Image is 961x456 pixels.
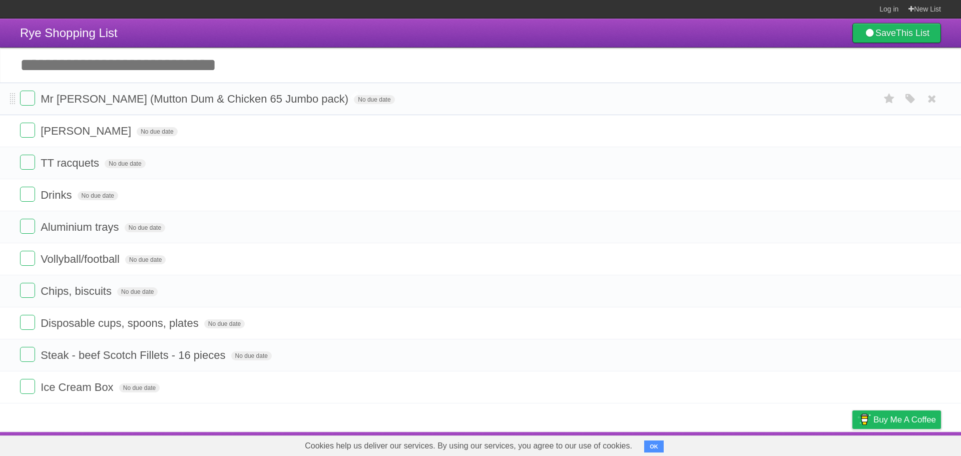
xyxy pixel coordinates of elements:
a: About [719,434,740,453]
label: Done [20,283,35,298]
a: Buy me a coffee [852,410,941,429]
span: Ice Cream Box [41,381,116,393]
label: Star task [880,91,899,107]
label: Done [20,187,35,202]
span: Aluminium trays [41,221,121,233]
img: Buy me a coffee [857,411,871,428]
span: Chips, biscuits [41,285,114,297]
span: No due date [125,223,165,232]
span: Drinks [41,189,74,201]
span: [PERSON_NAME] [41,125,134,137]
label: Done [20,251,35,266]
label: Done [20,155,35,170]
span: No due date [78,191,118,200]
span: Mr [PERSON_NAME] (Mutton Dum & Chicken 65 Jumbo pack) [41,93,351,105]
button: OK [644,440,664,452]
label: Done [20,91,35,106]
span: No due date [204,319,245,328]
span: No due date [117,287,158,296]
label: Done [20,123,35,138]
span: Cookies help us deliver our services. By using our services, you agree to our use of cookies. [295,436,642,456]
a: Developers [752,434,793,453]
label: Done [20,219,35,234]
span: Rye Shopping List [20,26,118,40]
a: Terms [805,434,827,453]
a: Suggest a feature [878,434,941,453]
label: Done [20,347,35,362]
span: No due date [119,383,160,392]
span: No due date [354,95,394,104]
span: Disposable cups, spoons, plates [41,317,201,329]
span: Vollyball/football [41,253,122,265]
label: Done [20,379,35,394]
span: Buy me a coffee [873,411,936,428]
span: No due date [105,159,145,168]
span: No due date [137,127,177,136]
span: Steak - beef Scotch Fillets - 16 pieces [41,349,228,361]
span: No due date [125,255,166,264]
label: Done [20,315,35,330]
span: TT racquets [41,157,102,169]
span: No due date [231,351,272,360]
a: SaveThis List [852,23,941,43]
a: Privacy [839,434,865,453]
b: This List [896,28,929,38]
